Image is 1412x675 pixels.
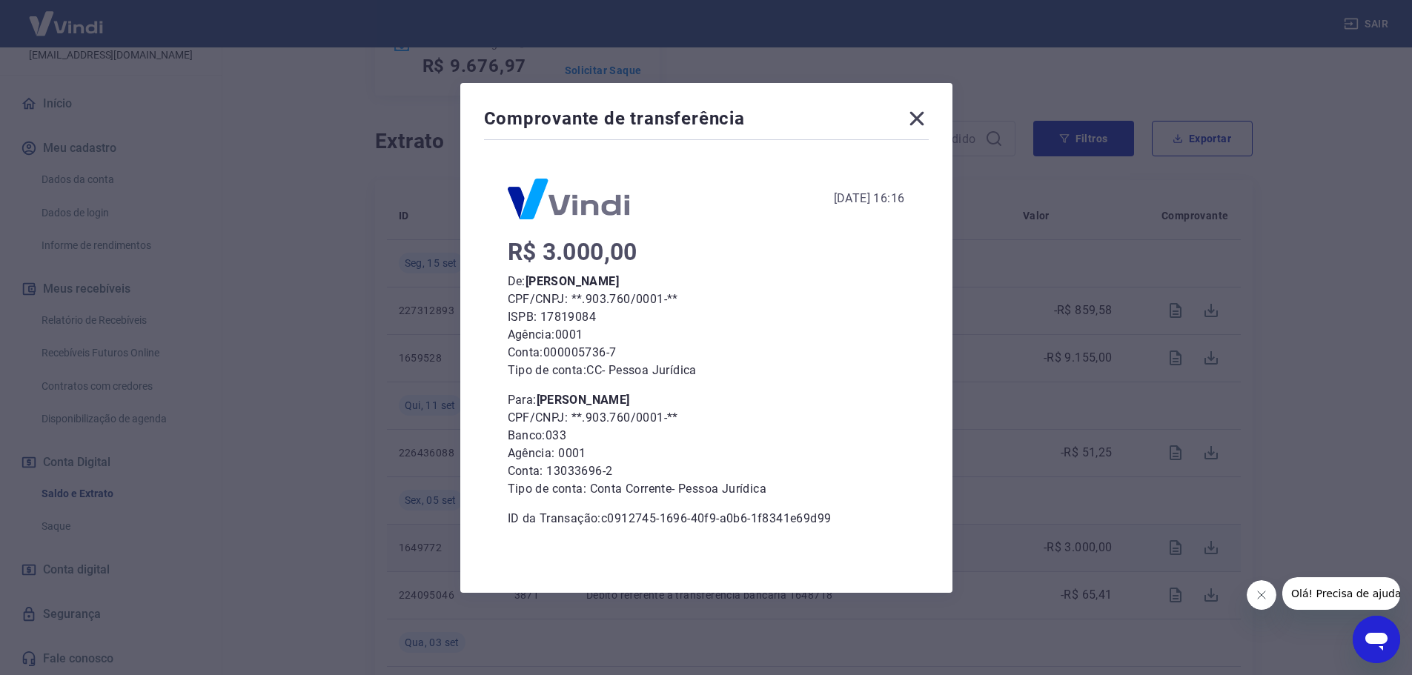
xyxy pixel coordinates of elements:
[9,10,125,22] span: Olá! Precisa de ajuda?
[508,445,905,462] p: Agência: 0001
[1247,580,1276,610] iframe: Fechar mensagem
[508,344,905,362] p: Conta: 000005736-7
[484,107,929,136] div: Comprovante de transferência
[526,274,619,288] b: [PERSON_NAME]
[508,480,905,498] p: Tipo de conta: Conta Corrente - Pessoa Jurídica
[508,409,905,427] p: CPF/CNPJ: **.903.760/0001-**
[508,179,629,219] img: Logo
[1282,577,1400,610] iframe: Mensagem da empresa
[508,326,905,344] p: Agência: 0001
[508,427,905,445] p: Banco: 033
[508,391,905,409] p: Para:
[508,362,905,379] p: Tipo de conta: CC - Pessoa Jurídica
[508,273,905,290] p: De:
[508,462,905,480] p: Conta: 13033696-2
[508,290,905,308] p: CPF/CNPJ: **.903.760/0001-**
[537,393,630,407] b: [PERSON_NAME]
[834,190,905,207] div: [DATE] 16:16
[508,308,905,326] p: ISPB: 17819084
[508,238,637,266] span: R$ 3.000,00
[508,510,905,528] p: ID da Transação: c0912745-1696-40f9-a0b6-1f8341e69d99
[1353,616,1400,663] iframe: Botão para abrir a janela de mensagens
